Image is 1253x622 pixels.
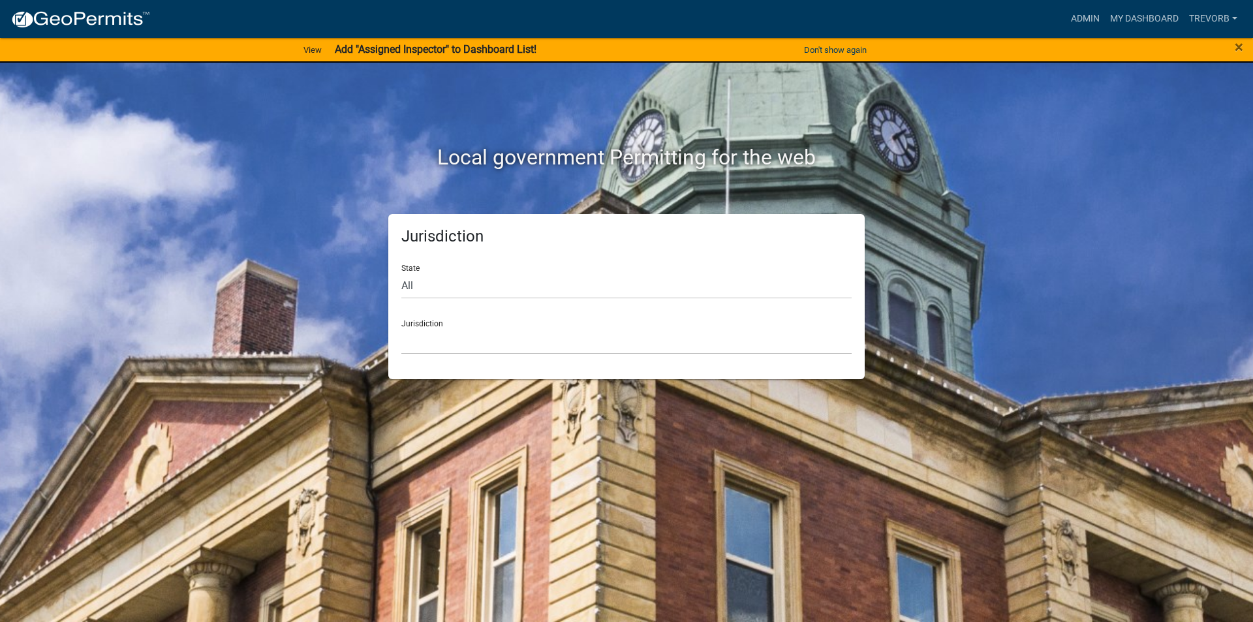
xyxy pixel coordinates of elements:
[264,145,989,170] h2: Local government Permitting for the web
[1066,7,1105,31] a: Admin
[401,227,852,246] h5: Jurisdiction
[335,43,536,55] strong: Add "Assigned Inspector" to Dashboard List!
[1184,7,1243,31] a: TrevorB
[1105,7,1184,31] a: My Dashboard
[799,39,872,61] button: Don't show again
[298,39,327,61] a: View
[1235,39,1243,55] button: Close
[1235,38,1243,56] span: ×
